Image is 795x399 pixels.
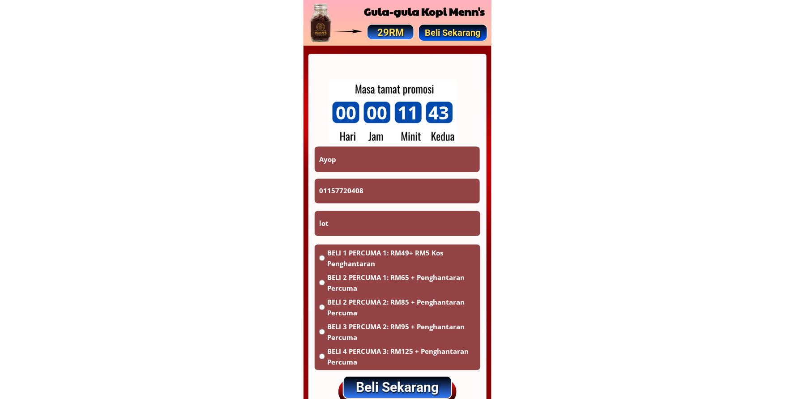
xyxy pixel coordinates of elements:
[327,248,476,269] span: BELI 1 PERCUMA 1: RM49+ RM5 Kos Penghantaran
[344,377,451,398] p: Beli Sekarang
[327,272,476,294] span: BELI 2 PERCUMA 1: RM65 + Penghantaran Percuma
[317,211,478,236] input: Alamat Spesifik
[327,322,476,343] span: BELI 3 PERCUMA 2: RM95 + Penghantaran Percuma
[419,25,487,41] p: Beli Sekarang
[362,3,487,20] h2: Gula-gula Kopi Menn's
[368,25,414,40] p: 29RM
[317,147,478,172] input: Nama
[327,297,476,318] span: BELI 2 PERCUMA 2: RM85 + Penghantaran Percuma
[327,346,476,368] span: BELI 4 PERCUMA 3: RM125 + Penghantaran Percuma
[317,179,478,204] input: Telefon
